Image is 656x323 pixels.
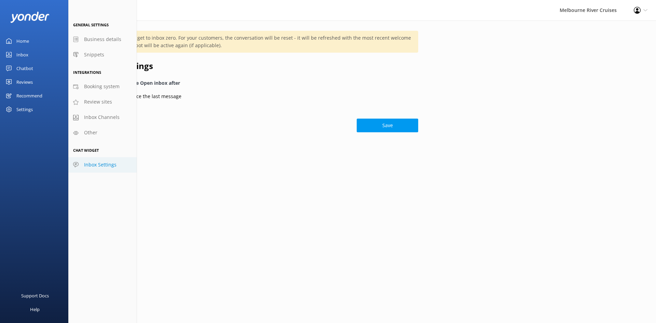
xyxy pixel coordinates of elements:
div: Help [30,302,40,316]
span: Inbox Channels [84,113,120,121]
span: Inbox Settings [84,161,117,169]
a: Inbox Settings [68,157,137,173]
a: Other [68,125,137,140]
a: Snippets [68,47,137,63]
div: Support Docs [21,289,49,302]
span: Chat Widget [73,148,99,153]
div: Settings [16,103,33,116]
span: Booking system [84,83,120,90]
div: Recommend [16,89,42,103]
button: Save [357,119,418,132]
span: Other [84,129,97,136]
h5: Close conversations in the Open inbox after [77,79,418,87]
span: Integrations [73,70,101,75]
div: Home [16,34,29,48]
span: Snippets [84,51,104,58]
a: Business details [68,32,137,47]
span: Review sites [84,98,112,106]
div: Reviews [16,75,33,89]
div: Inbox [16,48,28,62]
span: Business details [84,36,121,43]
h2: Auto-send settings [77,59,418,72]
div: Chatbot [16,62,33,75]
img: yonder-white-logo.png [10,12,50,23]
a: Booking system [68,79,137,94]
span: General Settings [73,22,109,27]
a: Inbox Channels [68,110,137,125]
p: days since the last message [111,93,181,100]
a: Review sites [68,94,137,110]
p: Use Auto-close to help get to inbox zero. For your customers, the conversation will be reset - it... [85,34,411,49]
